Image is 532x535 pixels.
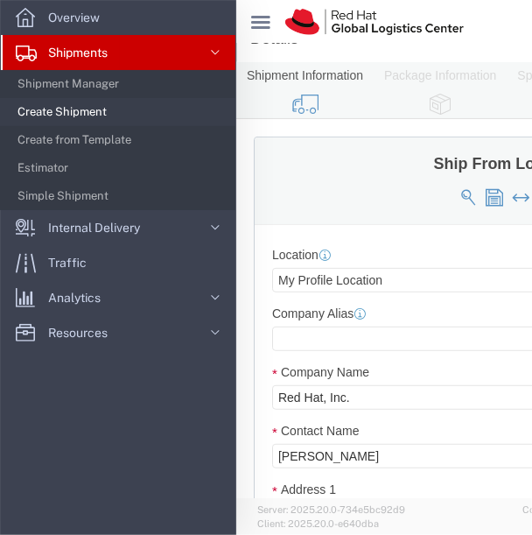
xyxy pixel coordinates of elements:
a: Analytics [1,280,235,315]
span: Estimator [17,151,223,186]
span: Resources [48,315,120,350]
span: Analytics [48,280,113,315]
span: Internal Delivery [48,210,152,245]
span: Client: 2025.20.0-e640dba [257,518,379,529]
span: Create from Template [17,123,223,158]
a: Resources [1,315,235,350]
a: Traffic [1,245,235,280]
span: Simple Shipment [17,179,223,214]
span: Traffic [48,245,99,280]
span: Shipment Manager [17,67,223,102]
span: Shipments [48,35,120,70]
span: Server: 2025.20.0-734e5bc92d9 [257,504,405,515]
a: Shipments [1,35,235,70]
span: Create Shipment [17,95,223,130]
a: Internal Delivery [1,210,235,245]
